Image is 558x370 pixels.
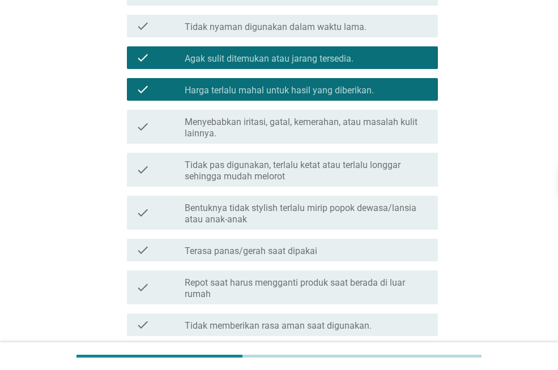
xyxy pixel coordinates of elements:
label: Tidak pas digunakan, terlalu ketat atau terlalu longgar sehingga mudah melorot [185,160,429,182]
label: Repot saat harus mengganti produk saat berada di luar rumah [185,277,429,300]
i: check [136,83,150,96]
label: Menyebabkan iritasi, gatal, kemerahan, atau masalah kulit lainnya. [185,117,429,139]
i: check [136,19,150,33]
label: Tidak memberikan rasa aman saat digunakan. [185,320,372,332]
i: check [136,114,150,139]
label: Terasa panas/gerah saat dipakai [185,246,317,257]
label: Tidak nyaman digunakan dalam waktu lama. [185,21,367,33]
i: check [136,200,150,225]
i: check [136,275,150,300]
i: check [136,157,150,182]
label: Agak sulit ditemukan atau jarang tersedia. [185,53,353,64]
label: Harga terlalu mahal untuk hasil yang diberikan. [185,85,374,96]
i: check [136,243,150,257]
i: check [136,318,150,332]
i: check [136,51,150,64]
label: Bentuknya tidak stylish terlalu mirip popok dewasa/lansia atau anak-anak [185,203,429,225]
